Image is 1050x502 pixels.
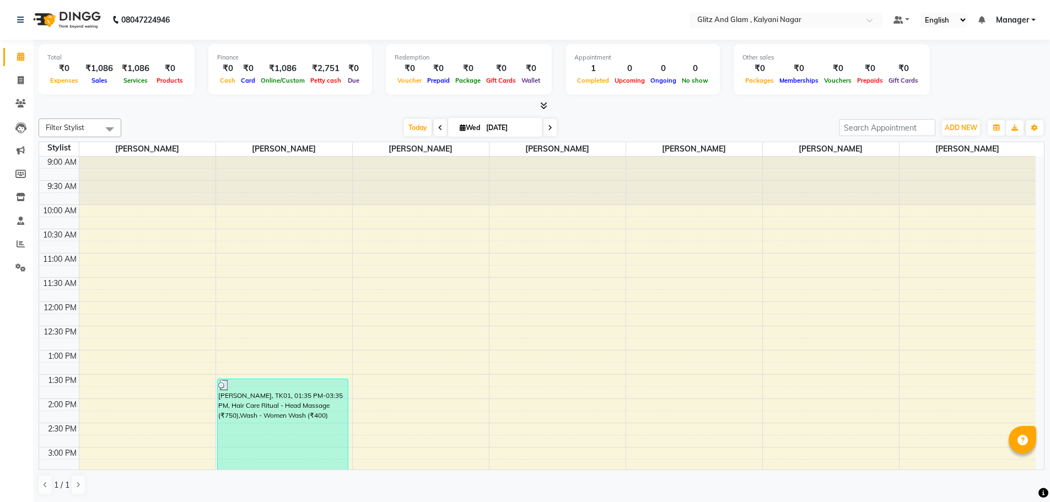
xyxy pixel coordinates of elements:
[489,142,626,156] span: [PERSON_NAME]
[238,62,258,75] div: ₹0
[45,181,79,192] div: 9:30 AM
[483,120,538,136] input: 2025-09-03
[612,62,648,75] div: 0
[395,53,543,62] div: Redemption
[821,62,854,75] div: ₹0
[46,350,79,362] div: 1:00 PM
[46,123,84,132] span: Filter Stylist
[886,62,921,75] div: ₹0
[1004,458,1039,491] iframe: chat widget
[763,142,899,156] span: [PERSON_NAME]
[217,62,238,75] div: ₹0
[121,77,150,84] span: Services
[308,77,344,84] span: Petty cash
[395,62,424,75] div: ₹0
[46,423,79,435] div: 2:30 PM
[777,77,821,84] span: Memberships
[777,62,821,75] div: ₹0
[679,77,711,84] span: No show
[41,326,79,338] div: 12:30 PM
[81,62,117,75] div: ₹1,086
[424,62,453,75] div: ₹0
[854,62,886,75] div: ₹0
[574,53,711,62] div: Appointment
[46,447,79,459] div: 3:00 PM
[41,302,79,314] div: 12:00 PM
[945,123,977,132] span: ADD NEW
[424,77,453,84] span: Prepaid
[41,278,79,289] div: 11:30 AM
[46,375,79,386] div: 1:30 PM
[483,77,519,84] span: Gift Cards
[942,120,980,136] button: ADD NEW
[612,77,648,84] span: Upcoming
[453,77,483,84] span: Package
[46,399,79,411] div: 2:00 PM
[45,156,79,168] div: 9:00 AM
[626,142,762,156] span: [PERSON_NAME]
[679,62,711,75] div: 0
[154,77,186,84] span: Products
[238,77,258,84] span: Card
[41,229,79,241] div: 10:30 AM
[453,62,483,75] div: ₹0
[900,142,1036,156] span: [PERSON_NAME]
[854,77,886,84] span: Prepaids
[404,119,432,136] span: Today
[39,142,79,154] div: Stylist
[742,77,777,84] span: Packages
[519,77,543,84] span: Wallet
[353,142,489,156] span: [PERSON_NAME]
[47,62,81,75] div: ₹0
[218,379,348,474] div: [PERSON_NAME], TK01, 01:35 PM-03:35 PM, Hair Care Ritual - Head Massage (₹750),Wash - Women Wash ...
[996,14,1029,26] span: Manager
[41,205,79,217] div: 10:00 AM
[344,62,363,75] div: ₹0
[258,77,308,84] span: Online/Custom
[574,62,612,75] div: 1
[519,62,543,75] div: ₹0
[79,142,216,156] span: [PERSON_NAME]
[395,77,424,84] span: Voucher
[28,4,104,35] img: logo
[839,119,935,136] input: Search Appointment
[117,62,154,75] div: ₹1,086
[742,62,777,75] div: ₹0
[457,123,483,132] span: Wed
[217,77,238,84] span: Cash
[217,53,363,62] div: Finance
[258,62,308,75] div: ₹1,086
[648,77,679,84] span: Ongoing
[345,77,362,84] span: Due
[886,77,921,84] span: Gift Cards
[742,53,921,62] div: Other sales
[216,142,352,156] span: [PERSON_NAME]
[648,62,679,75] div: 0
[154,62,186,75] div: ₹0
[574,77,612,84] span: Completed
[47,53,186,62] div: Total
[47,77,81,84] span: Expenses
[41,253,79,265] div: 11:00 AM
[121,4,170,35] b: 08047224946
[821,77,854,84] span: Vouchers
[54,479,69,491] span: 1 / 1
[89,77,110,84] span: Sales
[483,62,519,75] div: ₹0
[308,62,344,75] div: ₹2,751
